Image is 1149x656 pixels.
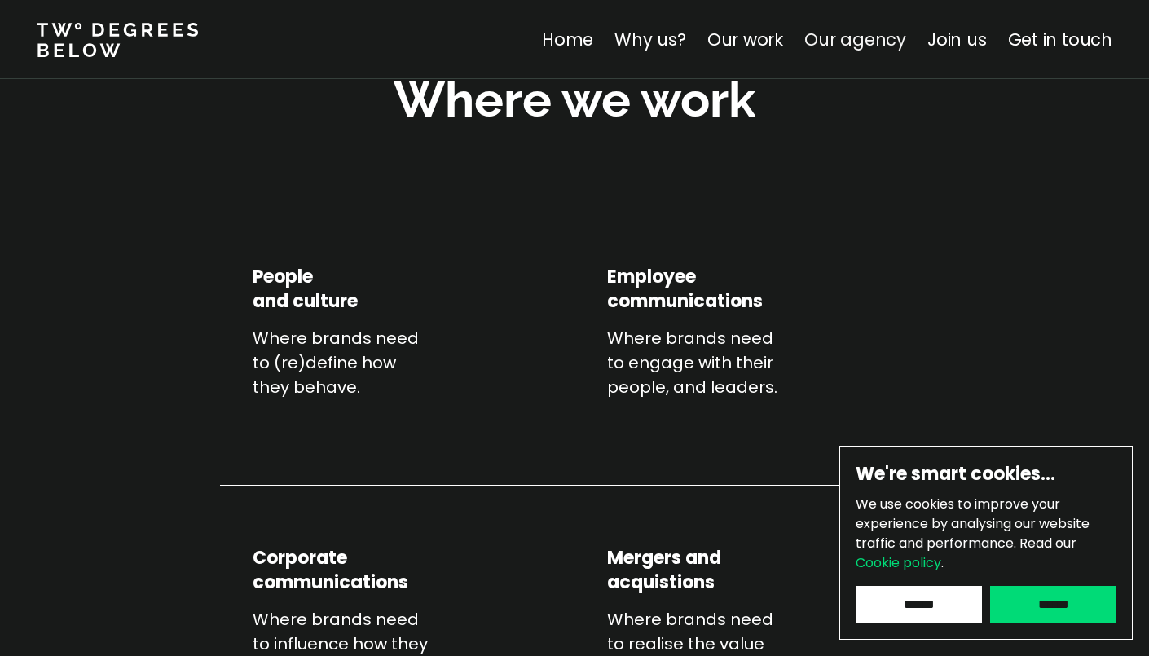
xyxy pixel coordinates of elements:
[253,522,408,595] h4: Corporate communications
[253,216,358,314] h4: People and culture
[607,326,806,399] p: Where brands need to engage with their people, and leaders.
[394,67,755,133] h2: Where we work
[1008,28,1112,51] a: Get in touch
[607,216,763,314] h4: Employee communications
[856,495,1116,573] p: We use cookies to improve your experience by analysing our website traffic and performance.
[856,534,1076,572] span: Read our .
[542,28,593,51] a: Home
[607,522,721,595] h4: Mergers and acquistions
[927,28,987,51] a: Join us
[253,326,451,399] p: Where brands need to (re)define how they behave.
[856,553,941,572] a: Cookie policy
[707,28,783,51] a: Our work
[856,462,1116,486] h6: We're smart cookies…
[804,28,906,51] a: Our agency
[614,28,686,51] a: Why us?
